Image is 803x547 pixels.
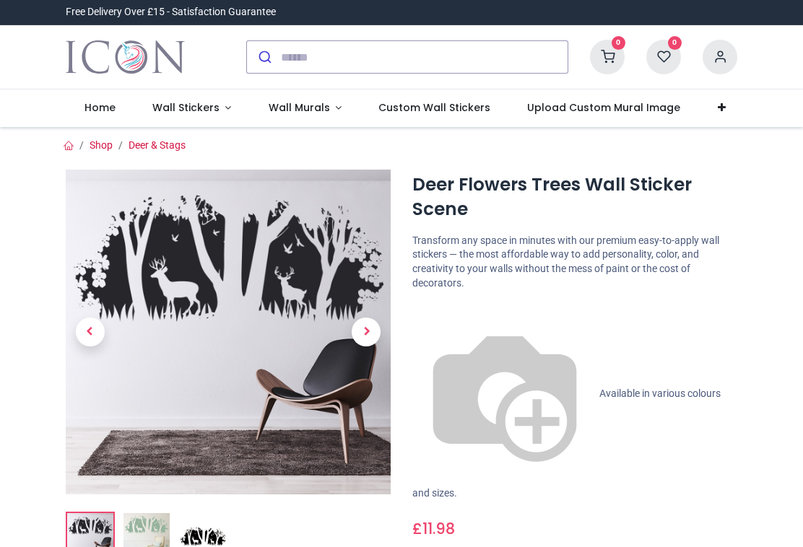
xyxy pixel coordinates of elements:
[378,100,490,115] span: Custom Wall Stickers
[152,100,220,115] span: Wall Stickers
[646,51,681,62] a: 0
[412,234,737,290] p: Transform any space in minutes with our premium easy-to-apply wall stickers — the most affordable...
[412,518,455,539] span: £
[527,100,680,115] span: Upload Custom Mural Image
[612,36,625,50] sup: 0
[84,100,116,115] span: Home
[412,302,597,486] img: color-wheel.png
[250,89,360,127] a: Wall Murals
[66,170,391,494] img: Deer Flowers Trees Wall Sticker Scene
[129,139,186,151] a: Deer & Stags
[342,219,391,446] a: Next
[66,37,185,77] img: Icon Wall Stickers
[66,37,185,77] a: Logo of Icon Wall Stickers
[590,51,625,62] a: 0
[352,318,381,346] span: Next
[247,41,281,73] button: Submit
[422,518,455,539] span: 11.98
[434,5,737,19] iframe: Customer reviews powered by Trustpilot
[90,139,113,151] a: Shop
[668,36,682,50] sup: 0
[269,100,330,115] span: Wall Murals
[66,5,276,19] div: Free Delivery Over £15 - Satisfaction Guarantee
[66,219,115,446] a: Previous
[134,89,250,127] a: Wall Stickers
[412,172,737,222] h1: Deer Flowers Trees Wall Sticker Scene
[76,318,105,346] span: Previous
